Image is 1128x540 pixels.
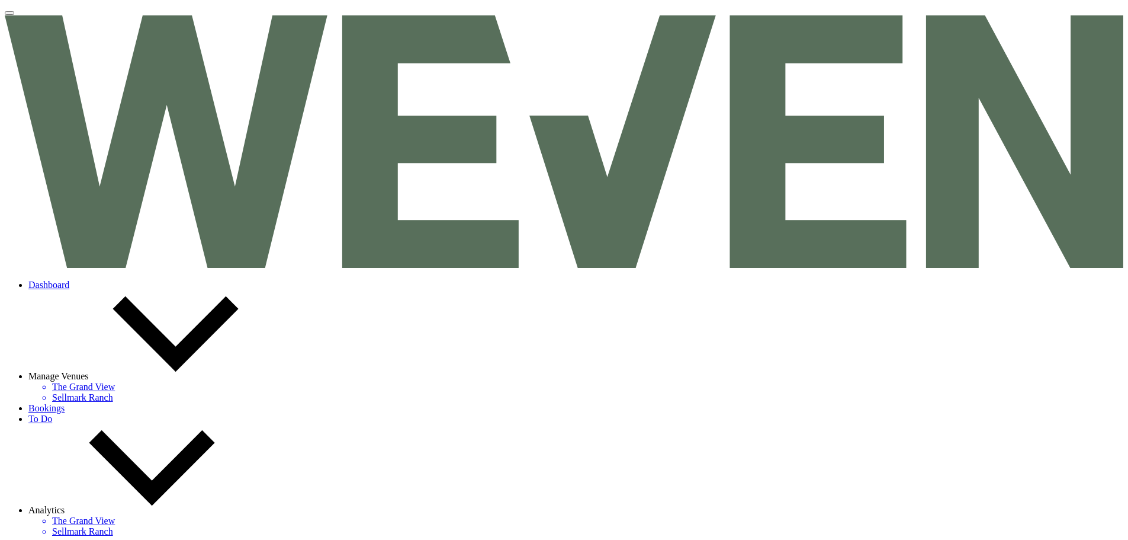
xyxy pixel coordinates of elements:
[28,403,65,413] a: Bookings
[5,15,1123,268] img: Weven Logo
[52,526,1123,537] a: Sellmark Ranch
[28,371,88,381] span: Manage Venues
[28,414,52,424] a: To Do
[28,505,65,515] span: Analytics
[28,280,69,290] a: Dashboard
[52,382,1123,392] a: The Grand View
[52,392,1123,403] a: Sellmark Ranch
[52,516,1123,526] a: The Grand View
